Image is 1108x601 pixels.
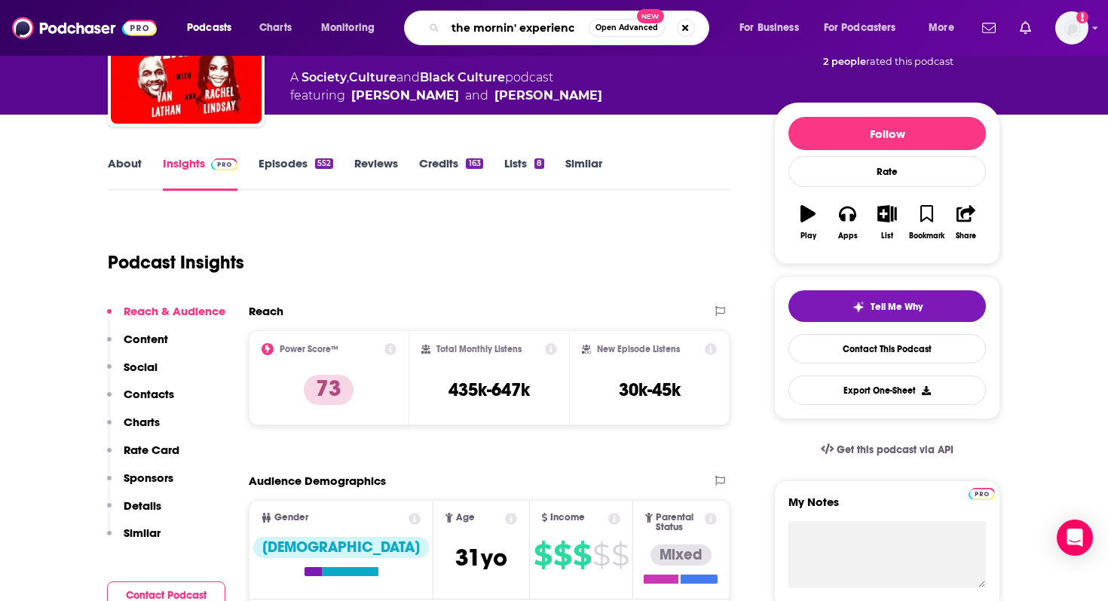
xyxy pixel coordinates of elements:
span: Income [550,513,585,523]
div: 552 [315,158,333,169]
div: Share [956,232,976,241]
a: Van Lathan [494,87,602,105]
a: Pro website [969,486,995,500]
a: Black Culture [420,70,505,84]
button: open menu [176,16,251,40]
div: List [881,232,893,241]
p: Reach & Audience [124,304,225,318]
div: [DEMOGRAPHIC_DATA] [253,537,429,558]
span: Get this podcast via API [837,443,953,456]
span: New [637,9,664,23]
button: Similar [107,526,161,553]
div: Open Intercom Messenger [1057,520,1093,556]
span: Age [456,513,475,523]
button: Content [107,332,168,360]
h2: New Episode Listens [597,344,680,354]
span: Parental Status [656,513,702,532]
a: Reviews [354,156,398,191]
span: For Podcasters [824,17,896,38]
div: Bookmark [909,232,944,241]
button: Show profile menu [1055,11,1088,44]
div: Play [800,232,816,241]
span: For Business [739,17,799,38]
p: Content [124,332,168,346]
button: Charts [107,415,160,443]
span: Charts [259,17,292,38]
div: Rate [788,156,986,187]
span: 31 yo [455,543,507,572]
button: open menu [918,16,973,40]
div: Apps [838,232,858,241]
button: tell me why sparkleTell Me Why [788,290,986,322]
button: Details [107,498,161,526]
a: Society [301,70,347,84]
p: Contacts [124,387,174,401]
button: List [868,195,907,250]
span: Podcasts [187,17,231,38]
h2: Audience Demographics [249,474,386,488]
a: Culture [349,70,396,84]
button: Apps [828,195,867,250]
p: Sponsors [124,471,173,485]
img: User Profile [1055,11,1088,44]
a: Show notifications dropdown [976,15,1002,41]
span: $ [573,543,591,567]
button: Sponsors [107,471,173,498]
span: and [396,70,420,84]
h2: Reach [249,304,283,318]
p: Similar [124,526,161,540]
a: Credits163 [419,156,482,191]
a: InsightsPodchaser Pro [163,156,237,191]
span: Gender [274,513,308,523]
h3: 30k-45k [619,379,681,401]
p: 73 [304,375,354,405]
a: Podchaser - Follow, Share and Rate Podcasts [12,14,157,42]
span: Tell Me Why [871,301,923,313]
span: rated this podcast [866,56,953,67]
span: Logged in as chardin [1055,11,1088,44]
p: Charts [124,415,160,429]
p: Social [124,360,158,374]
button: open menu [729,16,818,40]
p: Details [124,498,161,513]
button: Bookmark [907,195,946,250]
input: Search podcasts, credits, & more... [445,16,589,40]
button: Social [107,360,158,388]
a: Similar [565,156,602,191]
span: Monitoring [321,17,375,38]
h1: Podcast Insights [108,251,244,274]
span: and [465,87,488,105]
span: Open Advanced [595,24,658,32]
a: Contact This Podcast [788,334,986,363]
span: $ [553,543,571,567]
div: Mixed [650,544,712,566]
span: $ [611,543,629,567]
p: Rate Card [124,443,179,457]
button: Contacts [107,387,174,415]
span: $ [592,543,610,567]
button: Export One-Sheet [788,376,986,405]
h3: 435k-647k [448,379,530,401]
span: More [929,17,954,38]
div: A podcast [290,69,602,105]
span: 2 people [823,56,866,67]
span: featuring [290,87,602,105]
button: Reach & Audience [107,304,225,332]
span: $ [534,543,552,567]
label: My Notes [788,495,986,521]
a: Episodes552 [259,156,333,191]
div: Search podcasts, credits, & more... [418,11,724,45]
div: 163 [466,158,482,169]
button: Follow [788,117,986,150]
a: Rachel Lindsay [351,87,459,105]
a: About [108,156,142,191]
a: Lists8 [504,156,544,191]
img: Podchaser Pro [969,488,995,500]
button: open menu [311,16,394,40]
h2: Total Monthly Listens [436,344,522,354]
div: 8 [534,158,544,169]
span: , [347,70,349,84]
a: Get this podcast via API [809,431,966,468]
a: Show notifications dropdown [1014,15,1037,41]
button: Play [788,195,828,250]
